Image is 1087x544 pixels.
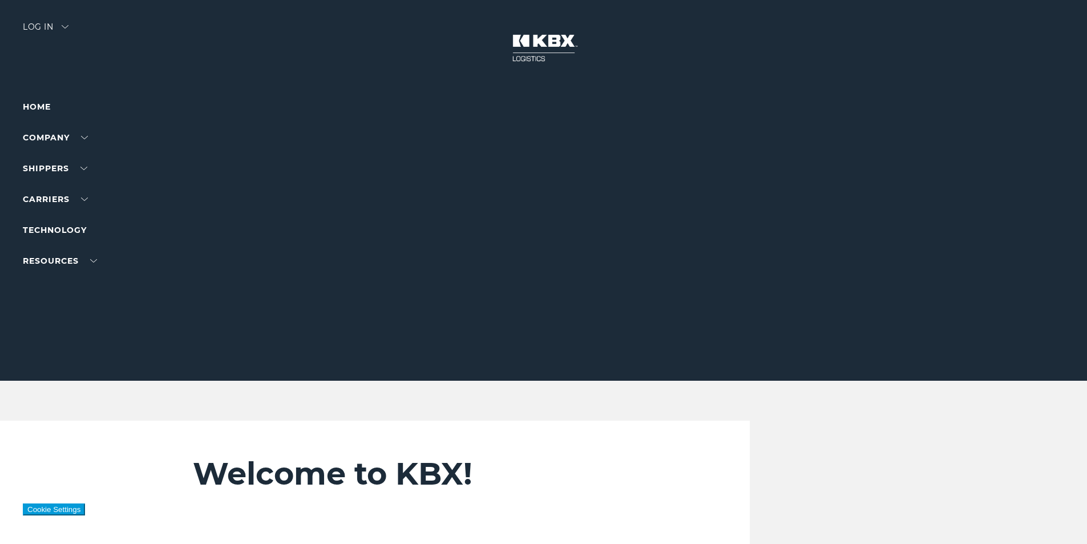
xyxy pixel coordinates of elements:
[23,225,87,235] a: Technology
[62,25,68,29] img: arrow
[23,503,85,515] button: Cookie Settings
[193,455,682,493] h2: Welcome to KBX!
[501,23,587,73] img: kbx logo
[23,132,88,143] a: Company
[23,163,87,174] a: SHIPPERS
[23,256,97,266] a: RESOURCES
[23,194,88,204] a: Carriers
[23,23,68,39] div: Log in
[23,102,51,112] a: Home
